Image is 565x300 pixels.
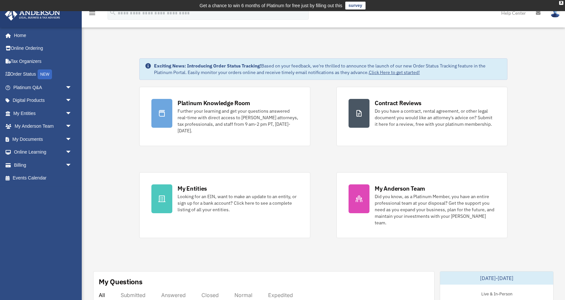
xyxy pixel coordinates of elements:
[345,2,366,9] a: survey
[139,172,310,238] a: My Entities Looking for an EIN, want to make an update to an entity, or sign up for a bank accoun...
[38,69,52,79] div: NEW
[5,120,82,133] a: My Anderson Teamarrow_drop_down
[178,108,298,134] div: Further your learning and get your questions answered real-time with direct access to [PERSON_NAM...
[65,120,78,133] span: arrow_drop_down
[5,133,82,146] a: My Documentsarrow_drop_down
[65,159,78,172] span: arrow_drop_down
[5,107,82,120] a: My Entitiesarrow_drop_down
[139,87,310,146] a: Platinum Knowledge Room Further your learning and get your questions answered real-time with dire...
[234,292,252,298] div: Normal
[154,63,261,69] strong: Exciting News: Introducing Order Status Tracking!
[201,292,219,298] div: Closed
[559,1,563,5] div: close
[5,29,78,42] a: Home
[3,8,62,21] img: Anderson Advisors Platinum Portal
[178,184,207,193] div: My Entities
[88,9,96,17] i: menu
[5,68,82,81] a: Order StatusNEW
[65,94,78,107] span: arrow_drop_down
[65,133,78,146] span: arrow_drop_down
[268,292,293,298] div: Expedited
[375,108,495,127] div: Do you have a contract, rental agreement, or other legal document you would like an attorney's ad...
[5,146,82,159] a: Online Learningarrow_drop_down
[5,94,82,107] a: Digital Productsarrow_drop_down
[121,292,146,298] div: Submitted
[65,81,78,94] span: arrow_drop_down
[5,81,82,94] a: Platinum Q&Aarrow_drop_down
[154,63,502,76] div: Based on your feedback, we're thrilled to announce the launch of our new Order Status Tracking fe...
[5,172,82,185] a: Events Calendar
[369,69,420,75] a: Click Here to get started!
[109,9,116,16] i: search
[550,8,560,18] img: User Pic
[476,290,518,297] div: Live & In-Person
[336,172,507,238] a: My Anderson Team Did you know, as a Platinum Member, you have an entire professional team at your...
[440,272,553,285] div: [DATE]-[DATE]
[65,107,78,120] span: arrow_drop_down
[99,277,143,287] div: My Questions
[88,11,96,17] a: menu
[161,292,186,298] div: Answered
[178,99,250,107] div: Platinum Knowledge Room
[375,184,425,193] div: My Anderson Team
[99,292,105,298] div: All
[5,159,82,172] a: Billingarrow_drop_down
[336,87,507,146] a: Contract Reviews Do you have a contract, rental agreement, or other legal document you would like...
[199,2,342,9] div: Get a chance to win 6 months of Platinum for free just by filling out this
[5,42,82,55] a: Online Ordering
[375,99,421,107] div: Contract Reviews
[375,193,495,226] div: Did you know, as a Platinum Member, you have an entire professional team at your disposal? Get th...
[65,146,78,159] span: arrow_drop_down
[5,55,82,68] a: Tax Organizers
[178,193,298,213] div: Looking for an EIN, want to make an update to an entity, or sign up for a bank account? Click her...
